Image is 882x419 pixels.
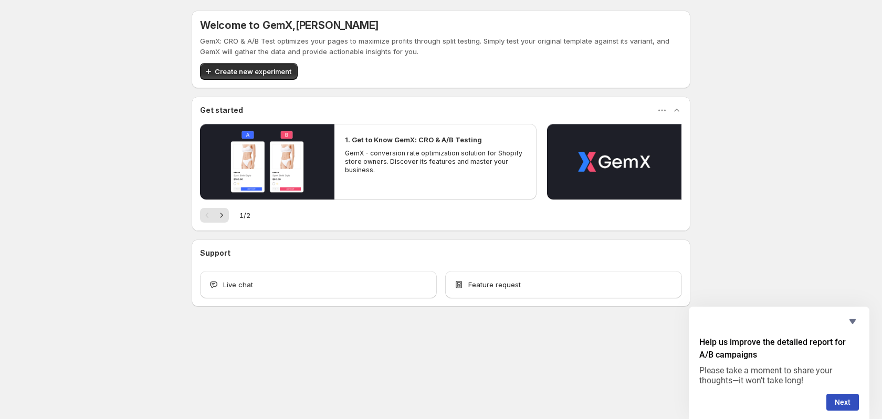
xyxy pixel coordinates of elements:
[826,394,859,411] button: Next question
[215,66,291,77] span: Create new experiment
[200,124,334,200] button: Play video
[200,19,379,32] h5: Welcome to GemX
[292,19,379,32] span: , [PERSON_NAME]
[547,124,681,200] button: Play video
[223,279,253,290] span: Live chat
[345,134,482,145] h2: 1. Get to Know GemX: CRO & A/B Testing
[699,365,859,385] p: Please take a moment to share your thoughts—it won’t take long!
[214,208,229,223] button: Next
[699,336,859,361] h2: Help us improve the detailed report for A/B campaigns
[200,63,298,80] button: Create new experiment
[200,248,230,258] h3: Support
[345,149,526,174] p: GemX - conversion rate optimization solution for Shopify store owners. Discover its features and ...
[200,36,682,57] p: GemX: CRO & A/B Test optimizes your pages to maximize profits through split testing. Simply test ...
[200,208,229,223] nav: Pagination
[468,279,521,290] span: Feature request
[200,105,243,116] h3: Get started
[846,315,859,328] button: Hide survey
[239,210,250,221] span: 1 / 2
[699,315,859,411] div: Help us improve the detailed report for A/B campaigns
